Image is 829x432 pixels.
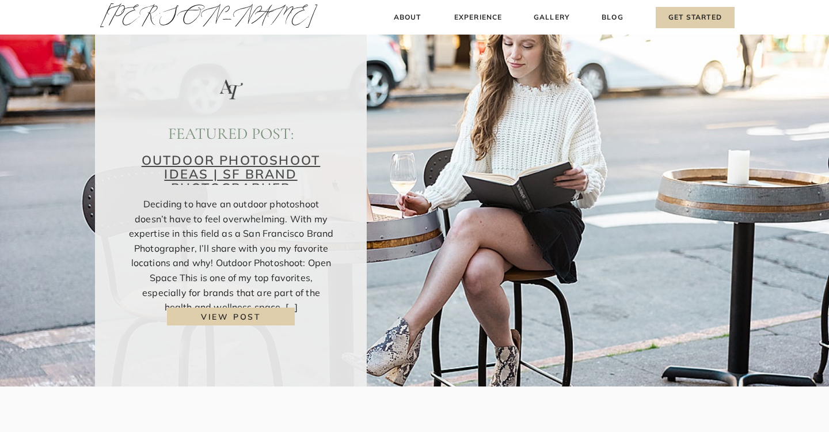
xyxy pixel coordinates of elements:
h2: featured post: [124,124,339,143]
a: About [390,12,424,24]
a: Outdoor Photoshoot Ideas | SF Brand Photographer [142,152,321,196]
a: Experience [452,12,504,24]
a: Gallery [533,12,571,24]
a: Blog [599,12,626,24]
p: Deciding to have an outdoor photoshoot doesn’t have to feel overwhelming. With my expertise in th... [128,197,334,315]
a: view post [177,310,285,323]
a: Outdoor Photoshoot Ideas | SF Brand Photographer [167,308,295,325]
a: Get Started [656,7,735,28]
